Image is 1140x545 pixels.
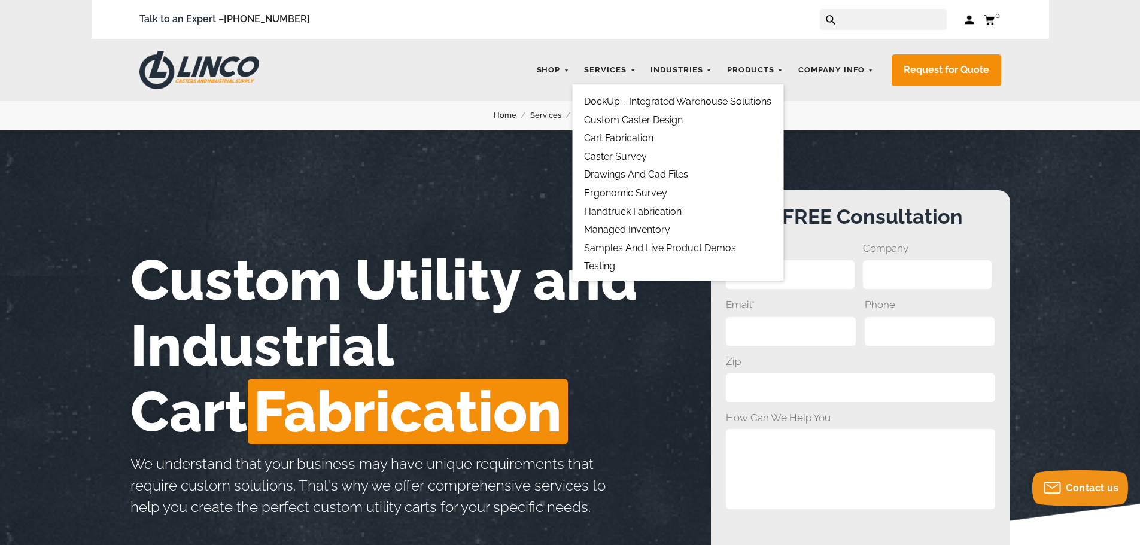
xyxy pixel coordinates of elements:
a: Handtruck Fabrication [584,206,682,217]
input: Name* [726,260,855,289]
a: Shop [531,59,576,82]
span: How Can We Help You [726,409,995,426]
button: Contact us [1032,470,1128,506]
a: Company Info [792,59,880,82]
a: Request for Quote [892,54,1001,86]
span: Talk to an Expert – [139,11,310,28]
input: Search [841,9,947,30]
textarea: How Can We Help You [726,429,995,509]
span: Fabrication [248,379,568,444]
h1: Custom Utility and Industrial Cart [130,247,711,444]
a: Ergonomic Survey [584,187,667,199]
img: LINCO CASTERS & INDUSTRIAL SUPPLY [139,51,259,89]
input: Phone [865,317,995,346]
h3: Get a FREE Consultation [726,205,995,228]
span: 0 [995,11,1000,20]
a: Custom Caster Design [584,114,683,126]
a: Log in [965,14,975,26]
span: Name* [726,240,855,257]
span: Company [863,240,992,257]
a: 0 [984,12,1001,27]
span: Phone [865,296,995,313]
p: We understand that your business may have unique requirements that require custom solutions. That... [130,453,615,518]
a: Industries [645,59,718,82]
a: Cart Fabrication [584,132,653,144]
span: Zip [726,353,995,370]
input: Email* [726,317,856,346]
a: Samples and Live Product Demos [584,242,736,254]
a: Drawings and Cad Files [584,169,688,180]
a: DockUp - Integrated Warehouse Solutions [584,96,771,107]
span: Contact us [1066,482,1118,494]
a: Services [578,59,642,82]
input: Company [863,260,992,289]
a: Products [721,59,789,82]
a: Home [494,109,530,122]
a: Caster Survey [584,151,647,162]
a: [PHONE_NUMBER] [224,13,310,25]
span: Email* [726,296,856,313]
input: Zip [726,373,995,402]
a: Testing [584,260,615,272]
a: Managed Inventory [584,224,670,235]
a: Services [530,109,575,122]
